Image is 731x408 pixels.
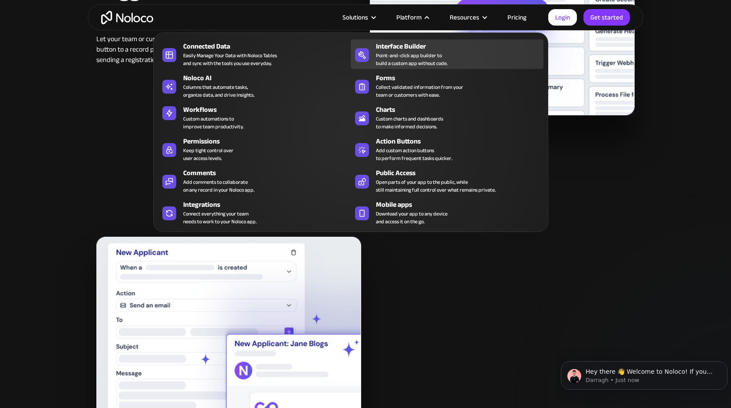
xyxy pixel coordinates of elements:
[376,168,547,178] div: Public Access
[351,198,543,227] a: Mobile appsDownload your app to any deviceand access it on the go.
[183,136,355,147] div: Permissions
[183,210,257,225] div: Connect everything your team needs to work to your Noloco app.
[497,12,537,23] a: Pricing
[376,147,452,162] div: Add custom action buttons to perform frequent tasks quicker.
[376,41,547,52] div: Interface Builder
[183,52,277,67] div: Easily Manage Your Data with Noloco Tables and sync with the tools you use everyday.
[439,12,497,23] div: Resources
[158,39,351,69] a: Connected DataEasily Manage Your Data with Noloco Tablesand sync with the tools you use everyday.
[548,9,577,26] a: Login
[376,115,443,131] div: Custom charts and dashboards to make informed decisions.
[183,147,234,162] div: Keep tight control over user access levels.
[351,103,543,132] a: ChartsCustom charts and dashboardsto make informed decisions.
[376,52,448,67] div: Point-and-click app builder to build a custom app without code.
[351,71,543,101] a: FormsCollect validated information from yourteam or customers with ease.
[351,166,543,196] a: Public AccessOpen parts of your app to the public, whilestill maintaining full control over what ...
[158,71,351,101] a: Noloco AIColumns that automate tasks,organize data, and drive insights.
[158,166,351,196] a: CommentsAdd comments to collaborateon any record in your Noloco app.
[376,199,547,210] div: Mobile apps
[96,34,316,65] div: Let your team or customers trigger workflows with a single click. Add a button to a record page t...
[342,12,368,23] div: Solutions
[450,12,479,23] div: Resources
[376,178,496,194] div: Open parts of your app to the public, while still maintaining full control over what remains priv...
[101,11,153,24] a: home
[376,104,547,115] div: Charts
[376,73,547,83] div: Forms
[351,134,543,164] a: Action ButtonsAdd custom action buttonsto perform frequent tasks quicker.
[183,104,355,115] div: Workflows
[158,134,351,164] a: PermissionsKeep tight control overuser access levels.
[376,210,448,225] span: Download your app to any device and access it on the go.
[153,20,548,232] nav: Platform
[351,39,543,69] a: Interface BuilderPoint-and-click app builder tobuild a custom app without code.
[183,83,254,99] div: Columns that automate tasks, organize data, and drive insights.
[183,41,355,52] div: Connected Data
[158,103,351,132] a: WorkflowsCustom automations toimprove team productivity.
[183,168,355,178] div: Comments
[183,199,355,210] div: Integrations
[183,73,355,83] div: Noloco AI
[376,83,463,99] div: Collect validated information from your team or customers with ease.
[376,136,547,147] div: Action Buttons
[183,178,254,194] div: Add comments to collaborate on any record in your Noloco app.
[583,9,630,26] a: Get started
[557,343,731,404] iframe: Intercom notifications message
[332,12,385,23] div: Solutions
[385,12,439,23] div: Platform
[183,115,244,131] div: Custom automations to improve team productivity.
[158,198,351,227] a: IntegrationsConnect everything your teamneeds to work to your Noloco app.
[396,12,421,23] div: Platform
